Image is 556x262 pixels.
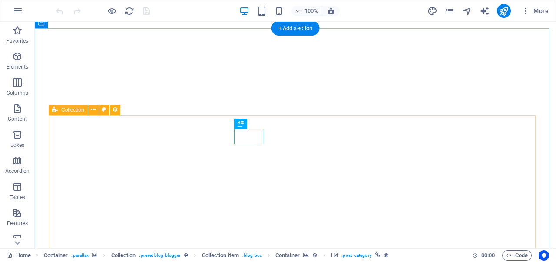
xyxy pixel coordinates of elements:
i: This element is bound to a collection [384,252,389,258]
button: More [518,4,552,18]
button: reload [124,6,134,16]
button: 100% [291,6,322,16]
p: Favorites [6,37,28,44]
p: Content [8,116,27,123]
span: Click to select. Double-click to edit [275,250,300,261]
button: pages [445,6,455,16]
i: Pages (Ctrl+Alt+S) [445,6,455,16]
span: : [487,252,489,259]
button: text_generator [480,6,490,16]
span: . blog-box [242,250,262,261]
h6: 100% [304,6,318,16]
i: AI Writer [480,6,490,16]
i: Publish [499,6,509,16]
nav: breadcrumb [44,250,389,261]
span: . parallax [71,250,89,261]
p: Boxes [10,142,25,149]
span: Code [506,250,528,261]
p: Features [7,220,28,227]
span: Click to select. Double-click to edit [44,250,68,261]
i: This element is a customizable preset [184,253,188,258]
i: Navigator [462,6,472,16]
i: Design (Ctrl+Alt+Y) [427,6,437,16]
button: Usercentrics [539,250,549,261]
i: This element is linked [375,253,380,258]
span: . preset-blog-blogger [139,250,181,261]
button: Code [502,250,532,261]
button: Click here to leave preview mode and continue editing [106,6,117,16]
i: This element contains a background [92,253,97,258]
a: Click to cancel selection. Double-click to open Pages [7,250,31,261]
span: 00 00 [481,250,495,261]
button: publish [497,4,511,18]
span: Click to select. Double-click to edit [331,250,338,261]
i: Reload page [124,6,134,16]
span: Click to select. Double-click to edit [111,250,136,261]
button: design [427,6,438,16]
span: Collection [61,107,84,113]
p: Accordion [5,168,30,175]
span: More [521,7,549,15]
span: Click to select. Double-click to edit [202,250,239,261]
span: . post--category [341,250,371,261]
div: + Add section [271,21,320,36]
button: navigator [462,6,473,16]
p: Columns [7,90,28,96]
p: Tables [10,194,25,201]
p: Elements [7,63,29,70]
i: On resize automatically adjust zoom level to fit chosen device. [327,7,335,15]
i: This element contains a background [303,253,308,258]
i: This element can be bound to a collection field [312,252,318,258]
h6: Session time [472,250,495,261]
